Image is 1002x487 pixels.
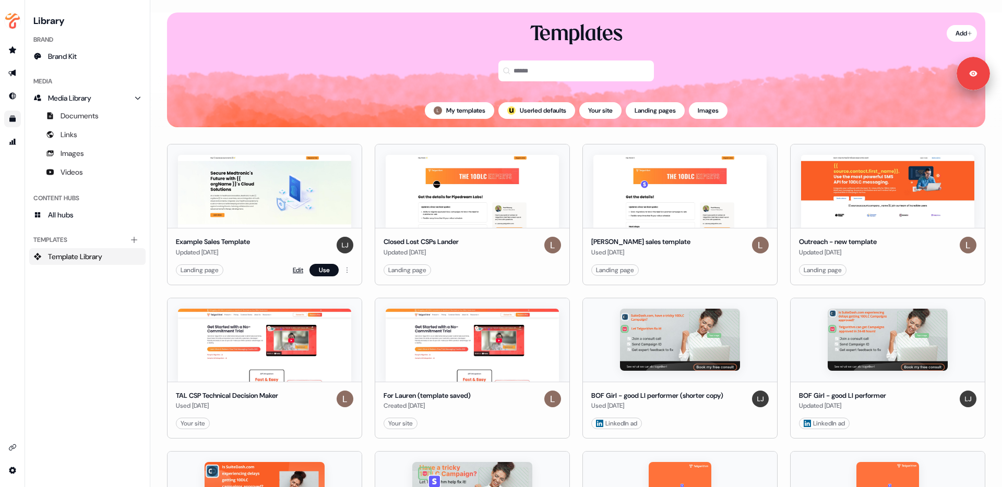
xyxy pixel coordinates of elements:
button: TAL CSP Technical Decision MakerTAL CSP Technical Decision MakerUsed [DATE]LaurenYour site [167,298,362,439]
img: Closed Lost CSPs Lander [386,155,559,228]
a: Media Library [29,90,146,106]
a: Go to integrations [4,462,21,479]
span: Links [61,129,77,140]
span: All hubs [48,210,74,220]
button: Outreach - new template Outreach - new templateUpdated [DATE]LaurenLanding page [790,144,985,285]
img: Lauren [960,237,976,253]
div: Created [DATE] [384,400,471,411]
button: For Lauren (template saved)For Lauren (template saved)Created [DATE]LaurenYour site [375,298,570,439]
a: Go to attribution [4,133,21,150]
img: Paul sales template [593,155,767,228]
img: loretta [752,391,769,407]
div: TAL CSP Technical Decision Maker [176,391,278,401]
a: Images [29,145,146,162]
div: Updated [DATE] [799,400,886,411]
a: Videos [29,164,146,180]
img: Lauren [337,391,353,407]
span: Images [61,148,84,159]
h3: Library [29,13,146,27]
div: BOF Girl - good LI performer (shorter copy) [591,391,723,401]
span: Media Library [48,93,91,103]
button: My templates [425,102,494,119]
div: Used [DATE] [591,247,690,258]
div: Content Hubs [29,190,146,206]
img: For Lauren (template saved) [386,309,559,382]
button: Add [947,25,977,42]
button: BOF Girl - good LI performerBOF Girl - good LI performerUpdated [DATE]loretta LinkedIn ad [790,298,985,439]
a: Documents [29,107,146,124]
img: userled logo [507,106,516,115]
div: Updated [DATE] [799,247,877,258]
div: Outreach - new template [799,237,877,247]
div: Landing page [388,265,426,275]
img: BOF Girl - good LI performer [828,309,947,371]
img: Lauren [434,106,442,115]
button: Example Sales TemplateExample Sales TemplateUpdated [DATE]lorettaLanding pageEditUse [167,144,362,285]
button: Images [689,102,727,119]
a: Edit [293,265,303,275]
div: Used [DATE] [176,400,278,411]
div: Updated [DATE] [384,247,459,258]
a: Template Library [29,248,146,265]
div: Media [29,73,146,90]
img: Lauren [544,237,561,253]
div: Landing page [596,265,634,275]
span: Documents [61,111,99,121]
button: userled logo;Userled defaults [498,102,575,119]
div: Closed Lost CSPs Lander [384,237,459,247]
button: Landing pages [626,102,685,119]
a: All hubs [29,206,146,223]
a: Go to prospects [4,42,21,58]
div: Your site [181,418,205,429]
img: Lauren [544,391,561,407]
div: LinkedIn ad [596,418,637,429]
button: Your site [579,102,622,119]
span: Template Library [48,251,102,262]
div: [PERSON_NAME] sales template [591,237,690,247]
a: Links [29,126,146,143]
img: TAL CSP Technical Decision Maker [178,309,351,382]
div: Templates [29,232,146,248]
a: Go to outbound experience [4,65,21,81]
div: Your site [388,418,413,429]
a: Go to Inbound [4,88,21,104]
div: ; [507,106,516,115]
img: loretta [960,391,976,407]
div: Updated [DATE] [176,247,250,258]
div: Landing page [181,265,219,275]
a: Brand Kit [29,48,146,65]
img: Lauren [752,237,769,253]
img: Outreach - new template [801,155,974,228]
img: BOF Girl - good LI performer (shorter copy) [620,309,739,371]
div: BOF Girl - good LI performer [799,391,886,401]
span: Videos [61,167,83,177]
div: Example Sales Template [176,237,250,247]
button: Use [309,264,339,276]
a: Go to templates [4,111,21,127]
button: BOF Girl - good LI performer (shorter copy)BOF Girl - good LI performer (shorter copy)Used [DATE]... [582,298,778,439]
span: Brand Kit [48,51,77,62]
div: Brand [29,31,146,48]
button: Paul sales template[PERSON_NAME] sales templateUsed [DATE]LaurenLanding page [582,144,778,285]
div: Used [DATE] [591,400,723,411]
button: Closed Lost CSPs LanderClosed Lost CSPs LanderUpdated [DATE]LaurenLanding page [375,144,570,285]
img: Example Sales Template [178,155,351,228]
a: Go to integrations [4,439,21,456]
img: loretta [337,237,353,253]
div: LinkedIn ad [804,418,845,429]
div: For Lauren (template saved) [384,391,471,401]
div: Landing page [804,265,842,275]
div: Templates [530,21,623,48]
